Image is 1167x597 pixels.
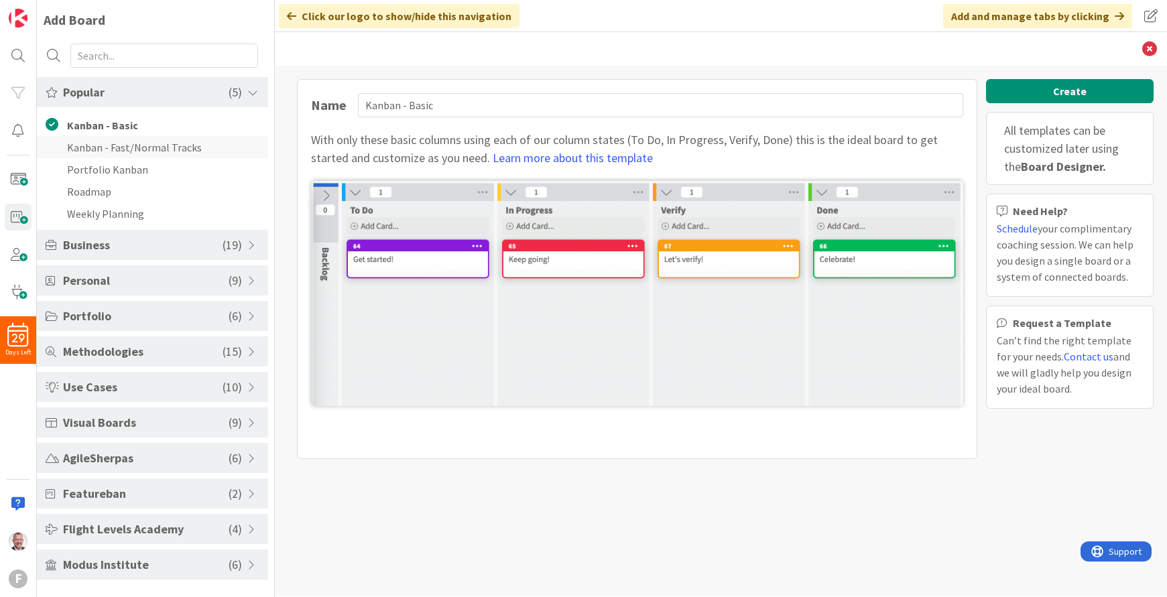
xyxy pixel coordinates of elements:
[279,4,519,28] div: Click our logo to show/hide this navigation
[1021,159,1106,174] b: Board Designer.
[9,532,27,551] img: SB
[37,202,268,224] li: Weekly Planning
[229,413,242,432] span: ( 9 )
[63,236,223,254] span: Business
[986,79,1154,103] button: Create
[943,4,1132,28] div: Add and manage tabs by clicking
[229,520,242,538] span: ( 4 )
[986,112,1154,185] div: All templates can be customized later using the
[70,44,258,68] input: Search...
[311,95,351,115] div: Name
[63,307,229,325] span: Portfolio
[44,10,105,30] div: Add Board
[9,9,27,27] img: Visit kanbanzone.com
[37,136,268,158] li: Kanban - Fast/Normal Tracks
[229,307,242,325] span: ( 6 )
[63,484,229,503] span: Featureban
[63,342,223,360] span: Methodologies
[229,484,242,503] span: ( 2 )
[63,271,229,289] span: Personal
[63,555,229,574] span: Modus Institute
[229,449,242,467] span: ( 6 )
[37,180,268,202] li: Roadmap
[311,131,963,167] div: With only these basic columns using each of our column states (To Do, In Progress, Verify, Done) ...
[1013,206,1068,216] b: Need Help?
[63,413,229,432] span: Visual Boards
[9,570,27,588] div: F
[223,342,242,360] span: ( 15 )
[997,332,1143,397] div: Can’t find the right template for your needs. and we will gladly help you design your ideal board.
[63,449,229,467] span: AgileSherpas
[223,236,242,254] span: ( 19 )
[63,83,229,101] span: Popular
[28,2,61,18] span: Support
[997,222,1133,283] span: your complimentary coaching session. We can help you design a single board or a system of connect...
[1013,318,1111,328] b: Request a Template
[493,150,653,165] a: Learn more about this template
[1064,350,1113,363] a: Contact us
[229,271,242,289] span: ( 9 )
[63,378,223,396] span: Use Cases
[63,520,229,538] span: Flight Levels Academy
[997,222,1038,235] a: Schedule
[311,180,963,406] img: Kanban - Basic
[37,114,268,136] li: Kanban - Basic
[229,555,242,574] span: ( 6 )
[12,334,25,343] span: 29
[37,158,268,180] li: Portfolio Kanban
[229,83,242,101] span: ( 5 )
[223,378,242,396] span: ( 10 )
